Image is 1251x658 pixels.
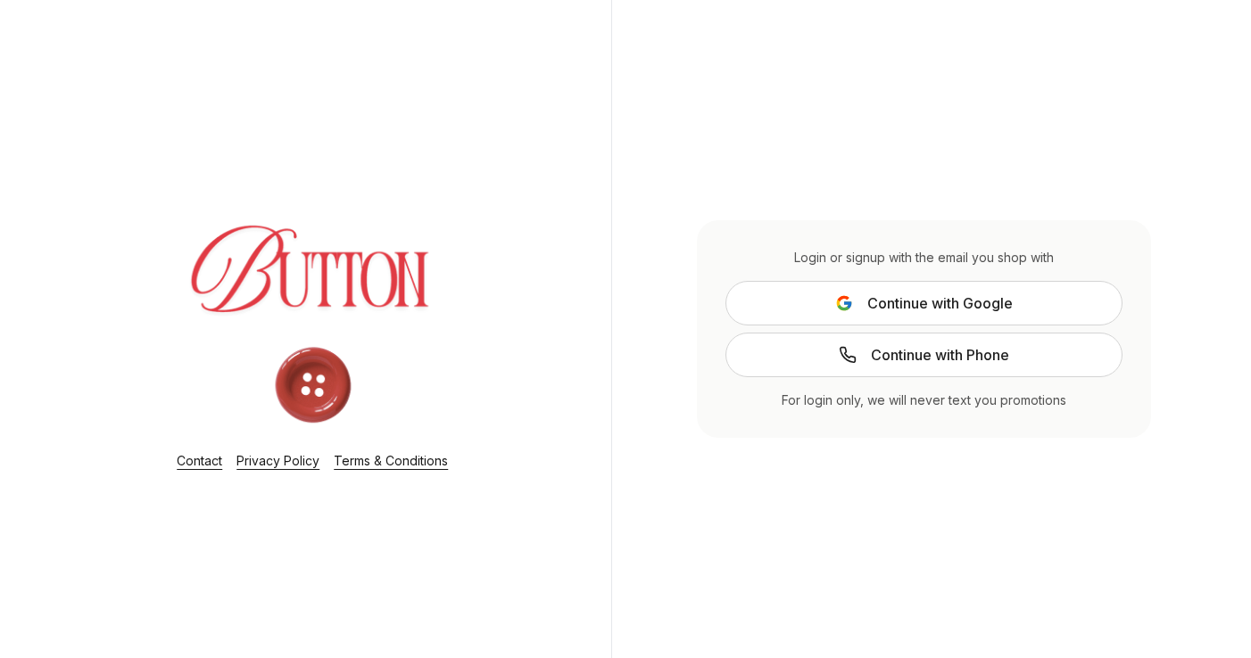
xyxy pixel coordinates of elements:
[141,160,484,431] img: Login Layout Image
[334,453,448,468] a: Terms & Conditions
[725,249,1123,267] div: Login or signup with the email you shop with
[725,391,1123,409] div: For login only, we will never text you promotions
[177,453,222,468] a: Contact
[867,292,1013,314] span: Continue with Google
[725,281,1123,325] button: Continue with Google
[236,453,319,468] a: Privacy Policy
[871,344,1009,366] span: Continue with Phone
[725,333,1123,377] a: Continue with Phone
